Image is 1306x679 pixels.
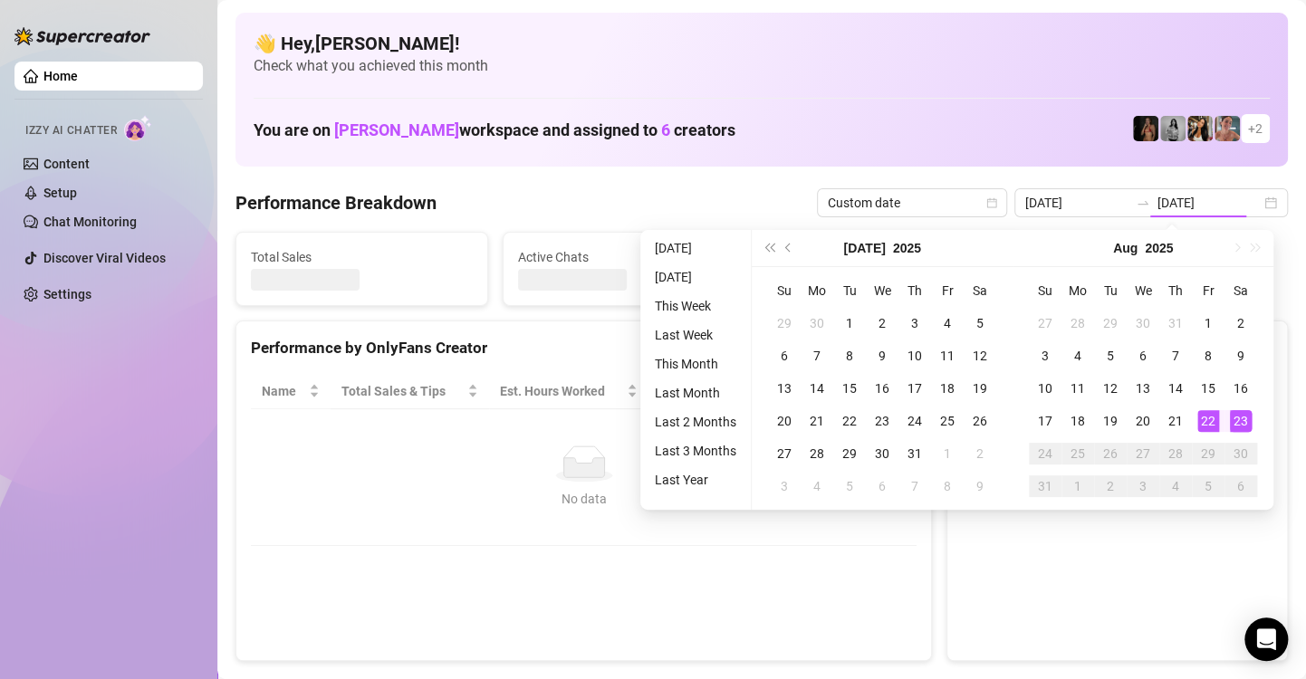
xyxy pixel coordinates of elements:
[254,56,1270,76] span: Check what you achieved this month
[124,115,152,141] img: AI Chatter
[769,374,917,409] th: Chat Conversion
[1136,196,1150,210] span: to
[518,247,740,267] span: Active Chats
[14,27,150,45] img: logo-BBDzfeDw.svg
[251,374,331,409] th: Name
[1215,116,1240,141] img: Yarden
[25,122,117,139] span: Izzy AI Chatter
[986,197,997,208] span: calendar
[43,186,77,200] a: Setup
[1187,116,1213,141] img: AdelDahan
[43,251,166,265] a: Discover Viral Videos
[262,381,305,401] span: Name
[661,120,670,139] span: 6
[500,381,623,401] div: Est. Hours Worked
[235,190,437,215] h4: Performance Breakdown
[1133,116,1158,141] img: the_bohema
[269,489,898,509] div: No data
[1136,196,1150,210] span: swap-right
[251,247,473,267] span: Total Sales
[659,381,744,401] span: Sales / Hour
[962,336,1272,360] div: Sales by OnlyFans Creator
[341,381,464,401] span: Total Sales & Tips
[43,215,137,229] a: Chat Monitoring
[648,374,769,409] th: Sales / Hour
[254,31,1270,56] h4: 👋 Hey, [PERSON_NAME] !
[780,381,892,401] span: Chat Conversion
[1025,193,1128,213] input: Start date
[43,69,78,83] a: Home
[43,157,90,171] a: Content
[1157,193,1261,213] input: End date
[1160,116,1186,141] img: A
[43,287,91,301] a: Settings
[828,189,996,216] span: Custom date
[254,120,735,140] h1: You are on workspace and assigned to creators
[784,247,1006,267] span: Messages Sent
[251,336,917,360] div: Performance by OnlyFans Creator
[331,374,489,409] th: Total Sales & Tips
[1244,617,1288,661] div: Open Intercom Messenger
[334,120,459,139] span: [PERSON_NAME]
[1248,119,1263,139] span: + 2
